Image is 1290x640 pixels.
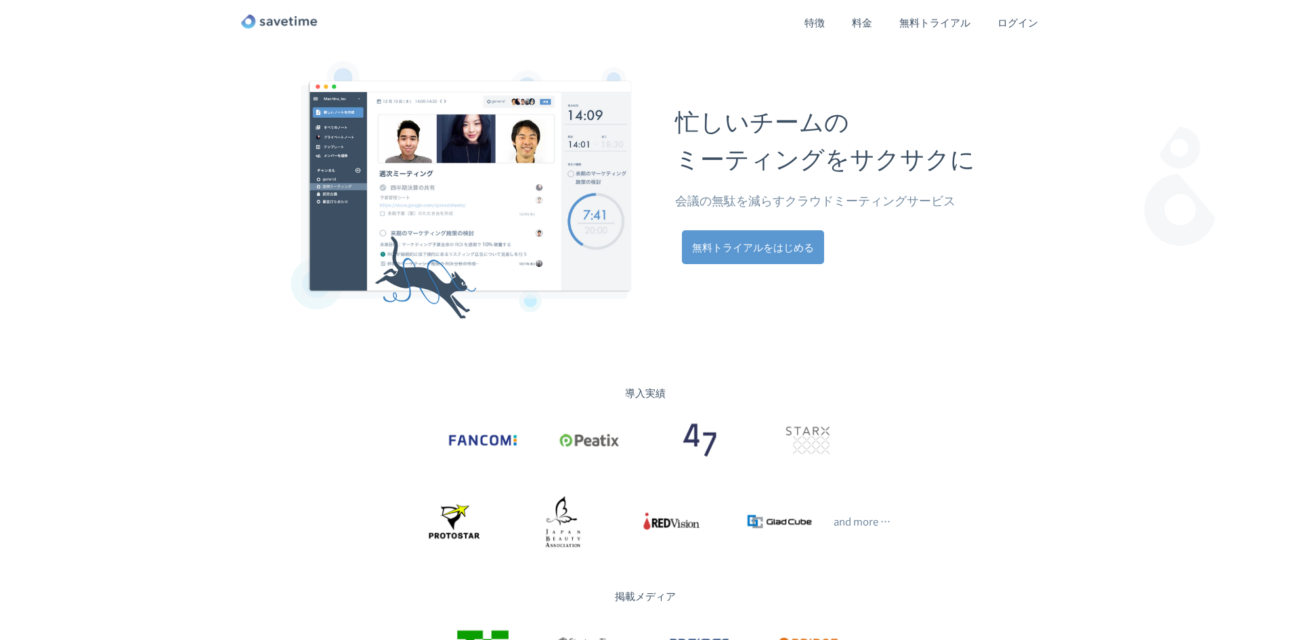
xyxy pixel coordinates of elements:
[682,230,824,264] a: 無料トライアルをはじめる
[984,7,1052,37] a: ログイン
[675,102,975,176] h1: 忙しいチームの ミーティングをサクサクに
[27,386,1263,400] div: 導入実績
[838,7,886,37] a: 料金
[675,190,955,210] p: 会議の無駄を減らすクラウドミーティングサービス
[791,7,838,37] a: 特徴
[239,7,319,37] a: home
[834,515,890,528] div: and more …
[27,589,1263,603] div: 掲載メディア
[886,7,984,37] a: 無料トライアル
